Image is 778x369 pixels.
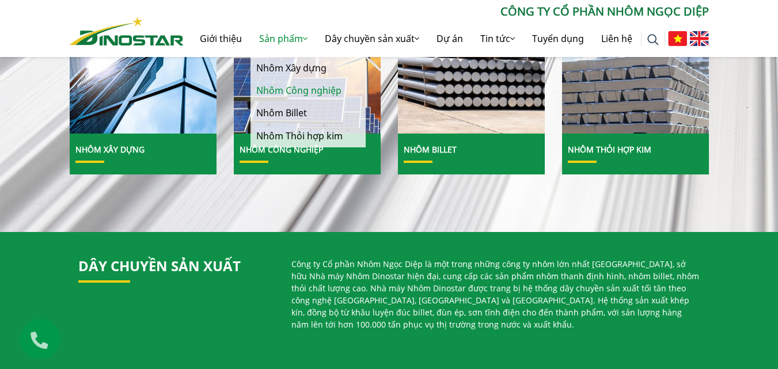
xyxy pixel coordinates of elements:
[428,20,472,57] a: Dự án
[251,79,366,102] a: Nhôm Công nghiệp
[78,256,241,275] a: Dây chuyền sản xuất
[191,20,251,57] a: Giới thiệu
[690,31,709,46] img: English
[251,125,366,147] a: Nhôm Thỏi hợp kim
[568,144,651,155] a: Nhôm Thỏi hợp kim
[251,20,316,57] a: Sản phẩm
[70,17,184,45] img: Nhôm Dinostar
[523,20,593,57] a: Tuyển dụng
[316,20,428,57] a: Dây chuyền sản xuất
[404,144,457,155] a: Nhôm Billet
[240,144,323,155] a: Nhôm Công nghiệp
[75,144,145,155] a: Nhôm Xây dựng
[472,20,523,57] a: Tin tức
[251,57,366,79] a: Nhôm Xây dựng
[70,14,184,45] a: Nhôm Dinostar
[593,20,641,57] a: Liên hệ
[668,31,687,46] img: Tiếng Việt
[291,258,700,330] p: Công ty Cổ phần Nhôm Ngọc Diệp là một trong những công ty nhôm lớn nhất [GEOGRAPHIC_DATA], sở hữu...
[184,3,709,20] p: CÔNG TY CỔ PHẦN NHÔM NGỌC DIỆP
[647,34,659,45] img: search
[251,102,366,124] a: Nhôm Billet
